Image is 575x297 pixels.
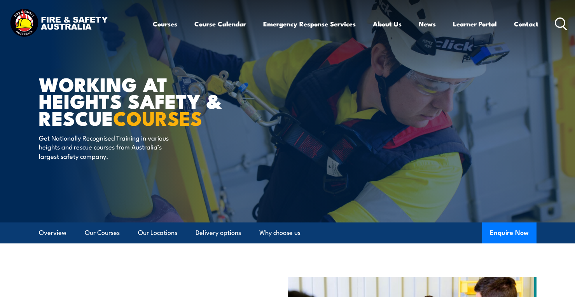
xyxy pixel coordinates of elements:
h1: WORKING AT HEIGHTS SAFETY & RESCUE [39,75,231,126]
a: Course Calendar [194,14,246,34]
a: Courses [153,14,177,34]
a: Why choose us [259,222,301,243]
a: Our Courses [85,222,120,243]
a: Contact [514,14,538,34]
a: About Us [373,14,402,34]
a: Our Locations [138,222,177,243]
a: Learner Portal [453,14,497,34]
a: Emergency Response Services [263,14,356,34]
button: Enquire Now [482,222,537,243]
a: Delivery options [196,222,241,243]
p: Get Nationally Recognised Training in various heights and rescue courses from Australia’s largest... [39,133,181,160]
strong: COURSES [113,102,202,132]
a: Overview [39,222,66,243]
a: News [419,14,436,34]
